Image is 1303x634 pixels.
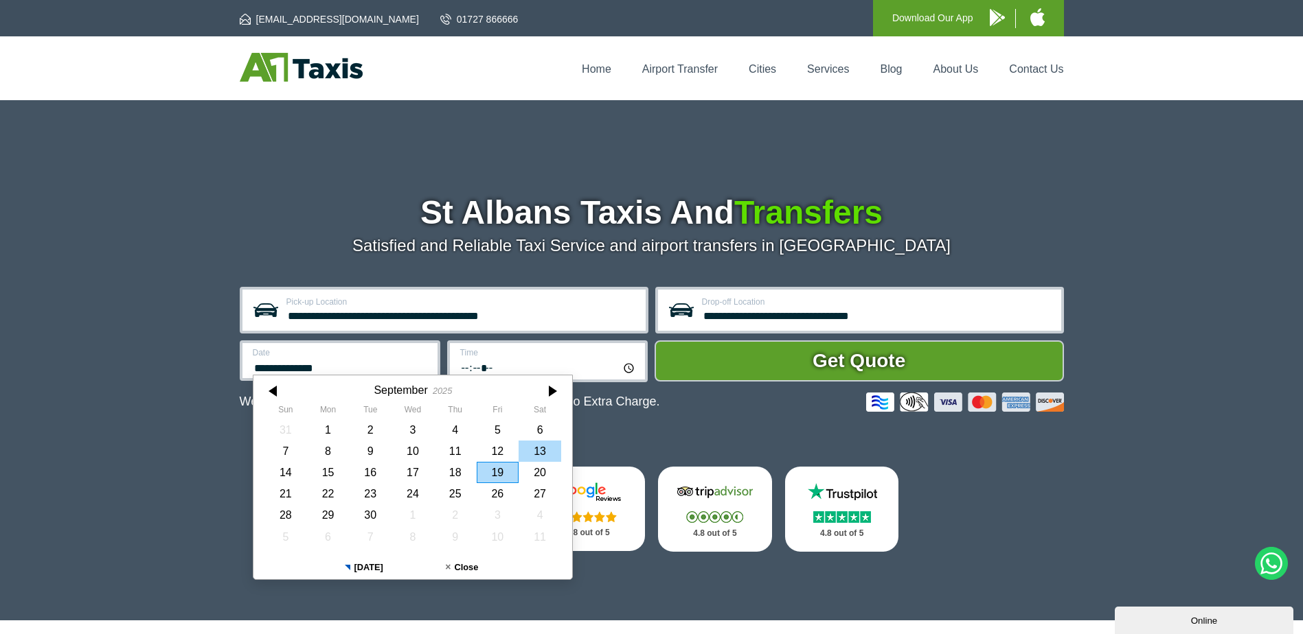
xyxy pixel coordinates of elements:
[349,526,392,548] div: 07 October 2025
[433,483,476,504] div: 25 September 2025
[892,10,973,27] p: Download Our App
[374,384,427,397] div: September
[264,419,307,441] div: 31 August 2025
[264,483,307,504] div: 21 September 2025
[476,504,519,526] div: 03 October 2025
[240,236,1064,255] p: Satisfied and Reliable Taxi Service and airport transfers in [GEOGRAPHIC_DATA]
[306,526,349,548] div: 06 October 2025
[519,504,561,526] div: 04 October 2025
[240,196,1064,229] h1: St Albans Taxis And
[460,349,637,357] label: Time
[306,419,349,441] div: 01 September 2025
[519,462,561,483] div: 20 September 2025
[433,526,476,548] div: 09 October 2025
[306,483,349,504] div: 22 September 2025
[253,349,429,357] label: Date
[990,9,1005,26] img: A1 Taxis Android App
[349,419,392,441] div: 02 September 2025
[413,556,511,579] button: Close
[813,511,871,523] img: Stars
[476,419,519,441] div: 05 September 2025
[582,63,611,75] a: Home
[306,405,349,419] th: Monday
[392,419,434,441] div: 03 September 2025
[674,482,756,502] img: Tripadvisor
[433,405,476,419] th: Thursday
[286,298,637,306] label: Pick-up Location
[240,53,363,82] img: A1 Taxis St Albans LTD
[1009,63,1063,75] a: Contact Us
[240,395,660,409] p: We Now Accept Card & Contactless Payment In
[801,482,883,502] img: Trustpilot
[392,405,434,419] th: Wednesday
[531,467,645,551] a: Google Stars 4.8 out of 5
[642,63,718,75] a: Airport Transfer
[264,405,307,419] th: Sunday
[519,483,561,504] div: 27 September 2025
[546,524,630,541] p: 4.8 out of 5
[807,63,849,75] a: Services
[785,467,899,552] a: Trustpilot Stars 4.8 out of 5
[264,526,307,548] div: 05 October 2025
[560,511,617,522] img: Stars
[264,504,307,526] div: 28 September 2025
[433,419,476,441] div: 04 September 2025
[315,556,413,579] button: [DATE]
[1115,604,1296,634] iframe: chat widget
[306,504,349,526] div: 29 September 2025
[476,462,519,483] div: 19 September 2025
[349,462,392,483] div: 16 September 2025
[519,405,561,419] th: Saturday
[392,483,434,504] div: 24 September 2025
[433,462,476,483] div: 18 September 2025
[749,63,776,75] a: Cities
[349,441,392,462] div: 09 September 2025
[440,12,519,26] a: 01727 866666
[306,441,349,462] div: 08 September 2025
[734,194,883,231] span: Transfers
[476,483,519,504] div: 26 September 2025
[547,482,629,502] img: Google
[433,504,476,526] div: 02 October 2025
[264,441,307,462] div: 07 September 2025
[476,526,519,548] div: 10 October 2025
[866,392,1064,412] img: Credit And Debit Cards
[686,511,743,523] img: Stars
[519,441,561,462] div: 13 September 2025
[800,525,884,542] p: 4.8 out of 5
[655,340,1064,381] button: Get Quote
[658,467,772,552] a: Tripadvisor Stars 4.8 out of 5
[392,504,434,526] div: 01 October 2025
[349,483,392,504] div: 23 September 2025
[519,526,561,548] div: 11 October 2025
[502,395,659,408] span: The Car at No Extra Charge.
[392,526,434,548] div: 08 October 2025
[880,63,902,75] a: Blog
[476,405,519,419] th: Friday
[519,419,561,441] div: 06 September 2025
[349,405,392,419] th: Tuesday
[349,504,392,526] div: 30 September 2025
[240,12,419,26] a: [EMAIL_ADDRESS][DOMAIN_NAME]
[433,441,476,462] div: 11 September 2025
[392,441,434,462] div: 10 September 2025
[673,525,757,542] p: 4.8 out of 5
[702,298,1053,306] label: Drop-off Location
[264,462,307,483] div: 14 September 2025
[933,63,979,75] a: About Us
[392,462,434,483] div: 17 September 2025
[476,441,519,462] div: 12 September 2025
[1030,8,1045,26] img: A1 Taxis iPhone App
[306,462,349,483] div: 15 September 2025
[432,386,451,396] div: 2025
